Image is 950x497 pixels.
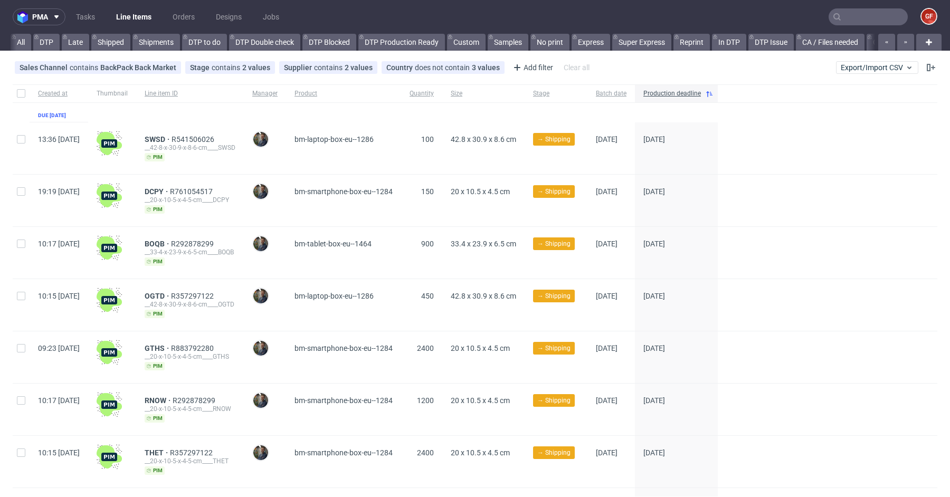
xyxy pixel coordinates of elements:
button: Export/Import CSV [836,61,918,74]
span: 100 [421,135,434,144]
span: Size [451,89,516,98]
div: __20-x-10-5-x-4-5-cm____GTHS [145,352,235,361]
div: __33-4-x-23-9-x-6-5-cm____BOQB [145,248,235,256]
img: Maciej Sobola [253,132,268,147]
span: pim [145,466,165,475]
span: pim [145,205,165,214]
span: pim [145,310,165,318]
span: → Shipping [537,187,571,196]
div: __42-8-x-30-9-x-8-6-cm____OGTD [145,300,235,309]
a: Shipments [132,34,180,51]
span: 150 [421,187,434,196]
img: wHgJFi1I6lmhQAAAABJRU5ErkJggg== [97,288,122,313]
span: bm-tablet-box-eu--1464 [294,240,372,248]
span: 19:19 [DATE] [38,187,80,196]
span: contains [70,63,100,72]
img: logo [17,11,32,23]
span: [DATE] [643,344,665,352]
div: 2 values [242,63,270,72]
img: Maciej Sobola [253,341,268,356]
a: DTP to do [182,34,227,51]
a: In DTP [712,34,746,51]
img: Maciej Sobola [253,445,268,460]
span: contains [314,63,345,72]
span: bm-smartphone-box-eu--1284 [294,396,393,405]
img: wHgJFi1I6lmhQAAAABJRU5ErkJggg== [97,444,122,470]
img: Maciej Sobola [253,236,268,251]
span: Line item ID [145,89,235,98]
span: → Shipping [537,291,571,301]
a: DTP Blocked [302,34,356,51]
a: R883792280 [171,344,216,352]
span: [DATE] [596,448,617,457]
div: 3 values [472,63,500,72]
a: R357297122 [171,292,216,300]
span: [DATE] [596,135,617,144]
span: pim [145,414,165,423]
span: [DATE] [643,448,665,457]
span: [DATE] [643,187,665,196]
span: → Shipping [537,448,571,457]
span: 42.8 x 30.9 x 8.6 cm [451,292,516,300]
span: 42.8 x 30.9 x 8.6 cm [451,135,516,144]
span: contains [212,63,242,72]
a: Super Express [612,34,671,51]
span: THET [145,448,170,457]
a: R292878299 [173,396,217,405]
span: Stage [190,63,212,72]
span: 13:36 [DATE] [38,135,80,144]
span: RNOW [145,396,173,405]
img: wHgJFi1I6lmhQAAAABJRU5ErkJggg== [97,183,122,208]
a: No print [530,34,569,51]
a: GTHS [145,344,171,352]
div: Add filter [509,59,555,76]
a: Jobs [256,8,286,25]
a: BOQB [145,240,171,248]
span: Quantity [410,89,434,98]
span: 10:17 [DATE] [38,240,80,248]
span: 1200 [417,396,434,405]
span: bm-laptop-box-eu--1286 [294,135,374,144]
a: All [11,34,31,51]
span: [DATE] [643,292,665,300]
a: R292878299 [171,240,216,248]
span: → Shipping [537,239,571,248]
div: __20-x-10-5-x-4-5-cm____RNOW [145,405,235,413]
span: 33.4 x 23.9 x 6.5 cm [451,240,516,248]
span: pim [145,257,165,266]
div: Clear all [562,60,592,75]
span: Product [294,89,393,98]
div: Due [DATE] [38,111,66,120]
a: R761054517 [170,187,215,196]
a: Orders [166,8,201,25]
span: [DATE] [643,396,665,405]
a: Samples [488,34,528,51]
a: Line Items [110,8,158,25]
span: Stage [533,89,579,98]
figcaption: GF [921,9,936,24]
span: Thumbnail [97,89,128,98]
a: R541506026 [172,135,216,144]
span: 2400 [417,448,434,457]
span: 450 [421,292,434,300]
span: [DATE] [596,396,617,405]
a: DTP Double check [229,34,300,51]
span: R357297122 [170,448,215,457]
span: pma [32,13,48,21]
img: wHgJFi1I6lmhQAAAABJRU5ErkJggg== [97,340,122,365]
span: Sales Channel [20,63,70,72]
span: pim [145,362,165,370]
a: Custom [447,34,486,51]
img: wHgJFi1I6lmhQAAAABJRU5ErkJggg== [97,392,122,417]
img: Maciej Sobola [253,184,268,199]
span: Country [386,63,415,72]
span: → Shipping [537,343,571,353]
span: does not contain [415,63,472,72]
img: wHgJFi1I6lmhQAAAABJRU5ErkJggg== [97,235,122,261]
span: [DATE] [643,135,665,144]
